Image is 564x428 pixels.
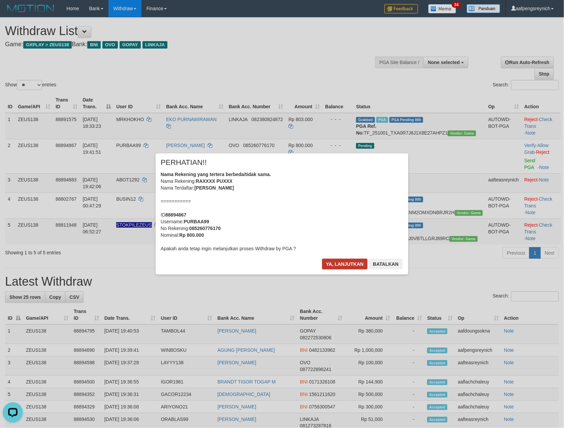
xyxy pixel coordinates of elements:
b: Nama Rekening yang tertera berbeda/tidak sama. [161,172,271,177]
b: Rp 800.000 [179,232,204,238]
div: Nama Rekening: Nama Terdaftar: =========== ID Username: No Rekening: Nominal: Apakah anda tetap i... [161,171,403,252]
button: Ya, lanjutkan [322,259,368,269]
button: Open LiveChat chat widget [3,3,23,23]
b: RAXXXX PUXXX [196,178,232,184]
span: PERHATIAN!! [161,159,207,166]
b: [PERSON_NAME] [194,185,234,191]
button: Batalkan [369,259,403,269]
b: 88894867 [165,212,186,218]
b: PURBAA99 [184,219,209,224]
b: 085260776170 [189,226,221,231]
